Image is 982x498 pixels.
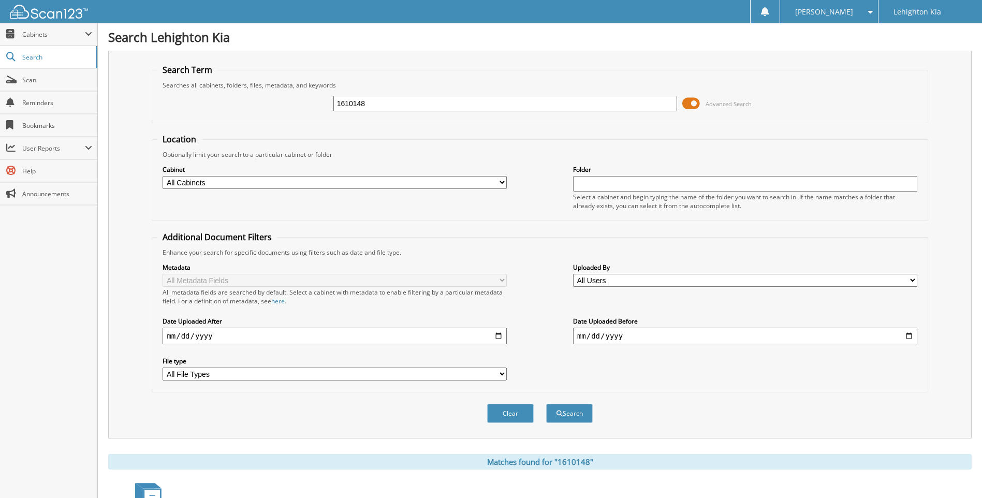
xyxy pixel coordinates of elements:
img: scan123-logo-white.svg [10,5,88,19]
input: start [163,328,507,344]
span: Help [22,167,92,175]
label: Folder [573,165,917,174]
span: Announcements [22,189,92,198]
legend: Search Term [157,64,217,76]
label: Uploaded By [573,263,917,272]
span: User Reports [22,144,85,153]
button: Search [546,404,593,423]
label: File type [163,357,507,365]
h1: Search Lehighton Kia [108,28,972,46]
div: Enhance your search for specific documents using filters such as date and file type. [157,248,922,257]
button: Clear [487,404,534,423]
label: Date Uploaded Before [573,317,917,326]
label: Date Uploaded After [163,317,507,326]
span: Search [22,53,91,62]
span: Reminders [22,98,92,107]
div: Select a cabinet and begin typing the name of the folder you want to search in. If the name match... [573,193,917,210]
span: [PERSON_NAME] [795,9,853,15]
div: Matches found for "1610148" [108,454,972,470]
span: Cabinets [22,30,85,39]
div: Optionally limit your search to a particular cabinet or folder [157,150,922,159]
input: end [573,328,917,344]
div: All metadata fields are searched by default. Select a cabinet with metadata to enable filtering b... [163,288,507,305]
span: Scan [22,76,92,84]
span: Bookmarks [22,121,92,130]
legend: Additional Document Filters [157,231,277,243]
span: Lehighton Kia [893,9,941,15]
legend: Location [157,134,201,145]
label: Cabinet [163,165,507,174]
div: Searches all cabinets, folders, files, metadata, and keywords [157,81,922,90]
span: Advanced Search [706,100,752,108]
label: Metadata [163,263,507,272]
a: here [271,297,285,305]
